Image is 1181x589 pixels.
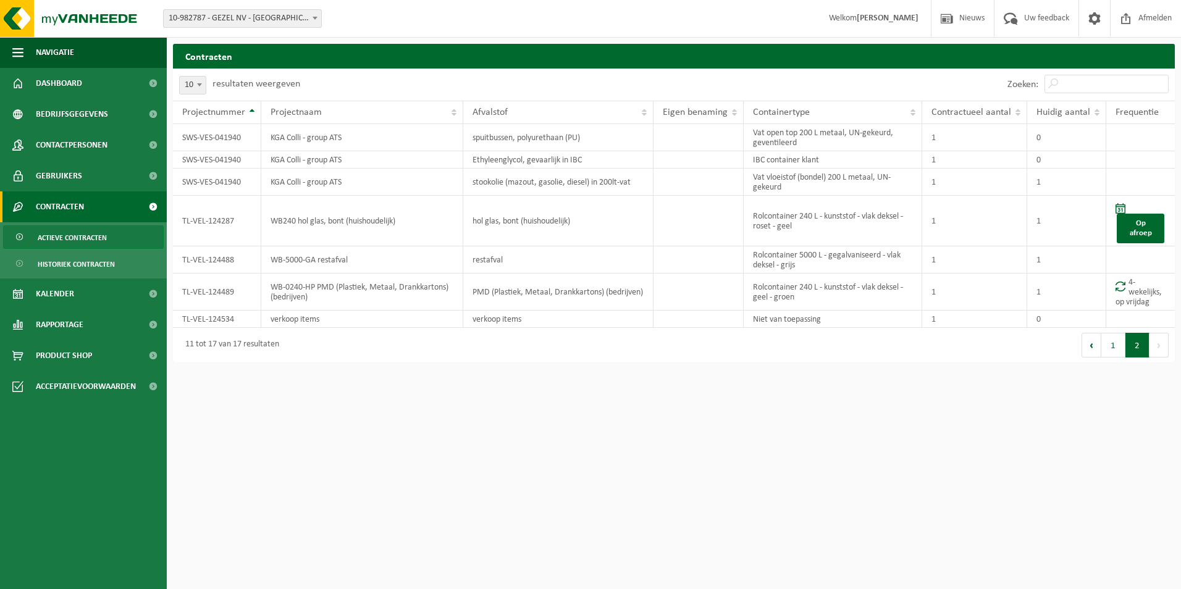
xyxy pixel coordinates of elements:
button: 2 [1125,333,1149,357]
a: Op afroep [1117,214,1164,243]
span: Product Shop [36,340,92,371]
span: 10-982787 - GEZEL NV - BUGGENHOUT [163,9,322,28]
span: Dashboard [36,68,82,99]
span: Eigen benaming [663,107,728,117]
td: 4-wekelijks, op vrijdag [1106,274,1175,311]
td: KGA Colli - group ATS [261,124,463,151]
td: restafval [463,246,654,274]
iframe: chat widget [6,562,206,589]
span: Kalender [36,278,74,309]
span: Containertype [753,107,810,117]
span: Bedrijfsgegevens [36,99,108,130]
td: Rolcontainer 240 L - kunststof - vlak deksel - geel - groen [744,274,922,311]
td: 1 [922,151,1027,169]
button: Previous [1082,333,1101,357]
span: 10 [179,76,206,94]
a: Actieve contracten [3,225,164,249]
td: Rolcontainer 5000 L - gegalvaniseerd - vlak deksel - grijs [744,246,922,274]
td: 0 [1027,124,1106,151]
td: Rolcontainer 240 L - kunststof - vlak deksel - roset - geel [744,196,922,246]
td: 1 [922,169,1027,196]
td: stookolie (mazout, gasolie, diesel) in 200lt-vat [463,169,654,196]
td: spuitbussen, polyurethaan (PU) [463,124,654,151]
td: hol glas, bont (huishoudelijk) [463,196,654,246]
td: verkoop items [261,311,463,328]
td: Ethyleenglycol, gevaarlijk in IBC [463,151,654,169]
td: PMD (Plastiek, Metaal, Drankkartons) (bedrijven) [463,274,654,311]
span: Actieve contracten [38,226,107,249]
label: Zoeken: [1007,80,1038,90]
span: Afvalstof [473,107,508,117]
span: Contractueel aantal [931,107,1011,117]
strong: [PERSON_NAME] [857,14,918,23]
span: Frequentie [1116,107,1159,117]
td: 1 [1027,246,1106,274]
td: 1 [922,246,1027,274]
td: SWS-VES-041940 [173,151,261,169]
td: KGA Colli - group ATS [261,169,463,196]
td: Vat open top 200 L metaal, UN-gekeurd, geventileerd [744,124,922,151]
span: Navigatie [36,37,74,68]
td: 0 [1027,311,1106,328]
td: SWS-VES-041940 [173,124,261,151]
td: Niet van toepassing [744,311,922,328]
span: Huidig aantal [1036,107,1090,117]
td: TL-VEL-124489 [173,274,261,311]
div: 11 tot 17 van 17 resultaten [179,334,279,356]
td: 1 [922,311,1027,328]
span: Projectnaam [271,107,322,117]
td: 1 [922,124,1027,151]
td: Vat vloeistof (bondel) 200 L metaal, UN-gekeurd [744,169,922,196]
td: WB240 hol glas, bont (huishoudelijk) [261,196,463,246]
span: 10 [180,77,206,94]
td: TL-VEL-124534 [173,311,261,328]
span: Acceptatievoorwaarden [36,371,136,402]
td: 1 [922,196,1027,246]
td: 1 [1027,169,1106,196]
button: Next [1149,333,1169,357]
td: 1 [1027,196,1106,246]
td: WB-0240-HP PMD (Plastiek, Metaal, Drankkartons) (bedrijven) [261,274,463,311]
td: 1 [1027,274,1106,311]
label: resultaten weergeven [212,79,300,89]
span: Historiek contracten [38,253,115,276]
td: 0 [1027,151,1106,169]
span: Contracten [36,191,84,222]
h2: Contracten [173,44,1175,68]
td: TL-VEL-124488 [173,246,261,274]
button: 1 [1101,333,1125,357]
span: 10-982787 - GEZEL NV - BUGGENHOUT [164,10,321,27]
span: Contactpersonen [36,130,107,161]
td: SWS-VES-041940 [173,169,261,196]
td: WB-5000-GA restafval [261,246,463,274]
td: verkoop items [463,311,654,328]
td: IBC container klant [744,151,922,169]
span: Projectnummer [182,107,245,117]
td: 1 [922,274,1027,311]
span: Rapportage [36,309,83,340]
span: Gebruikers [36,161,82,191]
td: TL-VEL-124287 [173,196,261,246]
a: Historiek contracten [3,252,164,275]
td: KGA Colli - group ATS [261,151,463,169]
